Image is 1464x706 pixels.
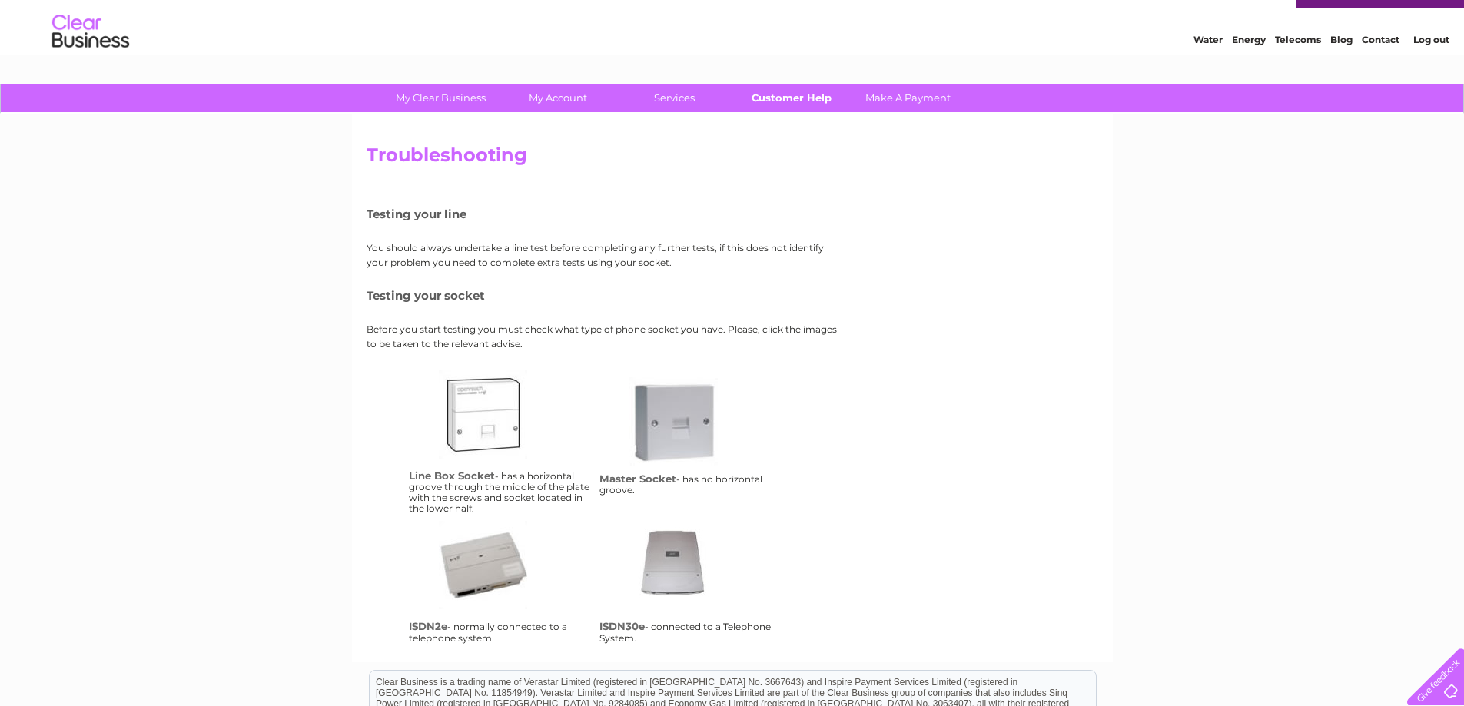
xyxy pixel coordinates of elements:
[367,207,843,220] h5: Testing your line
[599,620,645,632] h4: ISDN30e
[629,521,752,644] a: isdn30e
[405,517,596,647] td: - normally connected to a telephone system.
[845,84,971,112] a: Make A Payment
[367,240,843,270] p: You should always undertake a line test before completing any further tests, if this does not ide...
[409,620,447,632] h4: ISDN2e
[599,472,676,485] h4: Master Socket
[405,366,596,518] td: - has a horizontal groove through the middle of the plate with the screws and socket located in t...
[596,517,786,647] td: - connected to a Telephone System.
[596,366,786,518] td: - has no horizontal groove.
[370,8,1096,75] div: Clear Business is a trading name of Verastar Limited (registered in [GEOGRAPHIC_DATA] No. 3667643...
[1275,65,1321,77] a: Telecoms
[409,469,495,482] h4: Line Box Socket
[1330,65,1353,77] a: Blog
[1174,8,1280,27] a: 0333 014 3131
[494,84,621,112] a: My Account
[1232,65,1266,77] a: Energy
[1362,65,1399,77] a: Contact
[367,322,843,351] p: Before you start testing you must check what type of phone socket you have. Please, click the ima...
[1193,65,1223,77] a: Water
[1413,65,1449,77] a: Log out
[728,84,855,112] a: Customer Help
[611,84,738,112] a: Services
[51,40,130,87] img: logo.png
[367,144,1098,174] h2: Troubleshooting
[377,84,504,112] a: My Clear Business
[367,289,843,302] h5: Testing your socket
[629,377,752,500] a: ms
[439,370,562,493] a: lbs
[439,521,562,644] a: isdn2e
